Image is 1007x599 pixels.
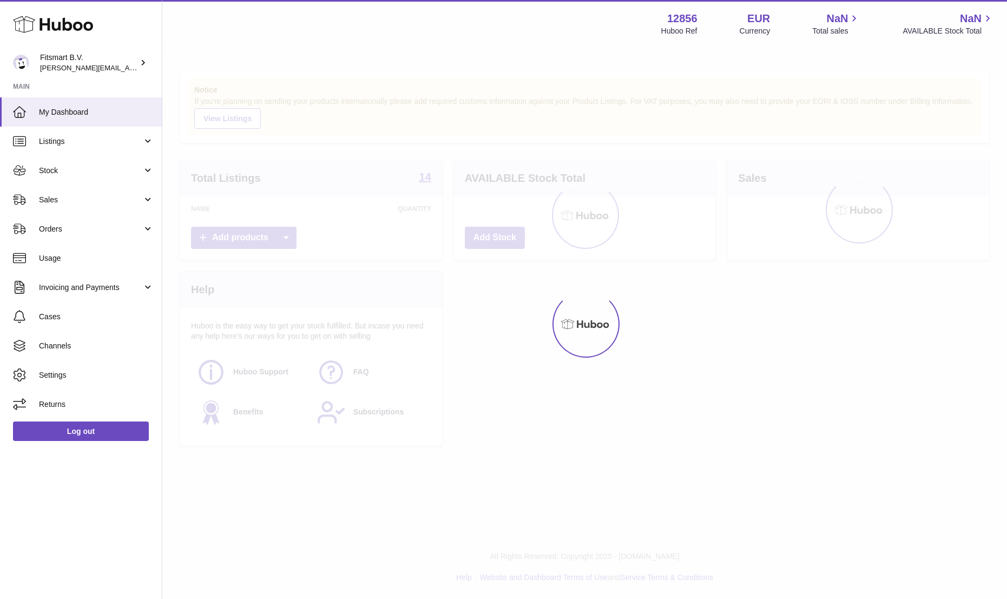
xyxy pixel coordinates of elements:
[667,11,697,26] strong: 12856
[903,11,994,36] a: NaN AVAILABLE Stock Total
[39,282,142,293] span: Invoicing and Payments
[740,26,771,36] div: Currency
[826,11,848,26] span: NaN
[903,26,994,36] span: AVAILABLE Stock Total
[39,195,142,205] span: Sales
[39,224,142,234] span: Orders
[39,399,154,410] span: Returns
[39,253,154,264] span: Usage
[747,11,770,26] strong: EUR
[960,11,982,26] span: NaN
[812,11,860,36] a: NaN Total sales
[661,26,697,36] div: Huboo Ref
[39,312,154,322] span: Cases
[40,52,137,73] div: Fitsmart B.V.
[40,63,217,72] span: [PERSON_NAME][EMAIL_ADDRESS][DOMAIN_NAME]
[39,370,154,380] span: Settings
[13,422,149,441] a: Log out
[39,136,142,147] span: Listings
[39,107,154,117] span: My Dashboard
[39,341,154,351] span: Channels
[812,26,860,36] span: Total sales
[39,166,142,176] span: Stock
[13,55,29,71] img: jonathan@leaderoo.com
